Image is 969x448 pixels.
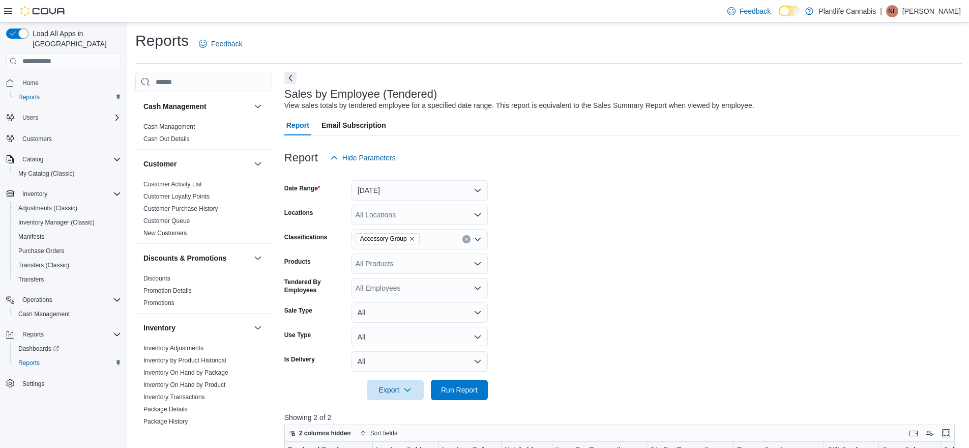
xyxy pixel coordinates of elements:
[10,307,125,321] button: Cash Management
[135,272,272,313] div: Discounts & Promotions
[143,369,228,376] a: Inventory On Hand by Package
[10,90,125,104] button: Reports
[18,310,70,318] span: Cash Management
[284,72,297,84] button: Next
[14,167,79,180] a: My Catalog (Classic)
[740,6,771,16] span: Feedback
[143,299,174,307] span: Promotions
[10,201,125,215] button: Adjustments (Classic)
[924,427,936,439] button: Display options
[356,233,420,244] span: Accessory Group
[143,394,205,401] a: Inventory Transactions
[143,345,203,352] a: Inventory Adjustments
[2,293,125,307] button: Operations
[284,100,754,111] div: View sales totals by tendered employee for a specified date range. This report is equivalent to t...
[351,327,488,347] button: All
[14,343,63,355] a: Dashboards
[20,6,66,16] img: Cova
[14,259,121,271] span: Transfers (Classic)
[28,29,121,49] span: Load All Apps in [GEOGRAPHIC_DATA]
[135,178,272,243] div: Customer
[14,231,121,243] span: Manifests
[284,331,311,339] label: Use Type
[18,111,42,124] button: Users
[143,356,226,365] span: Inventory by Product Historical
[10,258,125,272] button: Transfers (Classic)
[360,234,407,244] span: Accessory Group
[907,427,920,439] button: Keyboard shortcuts
[252,322,264,334] button: Inventory
[351,302,488,323] button: All
[143,205,218,213] span: Customer Purchase History
[18,188,121,200] span: Inventory
[14,308,121,320] span: Cash Management
[143,135,190,143] span: Cash Out Details
[14,202,81,214] a: Adjustments (Classic)
[14,202,121,214] span: Adjustments (Classic)
[18,294,121,306] span: Operations
[22,380,44,388] span: Settings
[10,342,125,356] a: Dashboards
[143,393,205,401] span: Inventory Transactions
[10,166,125,181] button: My Catalog (Classic)
[18,294,56,306] button: Operations
[143,369,228,377] span: Inventory On Hand by Package
[143,381,225,389] span: Inventory On Hand by Product
[14,273,121,286] span: Transfers
[284,88,437,100] h3: Sales by Employee (Tendered)
[143,192,210,201] span: Customer Loyalty Points
[143,418,188,425] a: Package History
[14,308,74,320] a: Cash Management
[22,155,43,163] span: Catalog
[18,77,43,89] a: Home
[18,378,48,390] a: Settings
[143,193,210,200] a: Customer Loyalty Points
[351,180,488,201] button: [DATE]
[18,188,51,200] button: Inventory
[18,133,56,145] a: Customers
[22,190,47,198] span: Inventory
[143,205,218,212] a: Customer Purchase History
[143,159,177,169] h3: Customer
[18,76,121,89] span: Home
[284,209,313,217] label: Locations
[356,427,401,439] button: Sort fields
[14,259,73,271] a: Transfers (Classic)
[18,170,75,178] span: My Catalog (Classic)
[143,274,170,283] span: Discounts
[818,5,876,17] p: Plantlife Cannabis
[888,5,896,17] span: NL
[880,5,882,17] p: |
[326,148,400,168] button: Hide Parameters
[14,343,121,355] span: Dashboards
[940,427,952,439] button: Enter fullscreen
[143,135,190,143] a: Cash Out Details
[135,121,272,149] div: Cash Management
[18,233,44,241] span: Manifests
[143,287,192,294] a: Promotion Details
[252,252,264,264] button: Discounts & Promotions
[143,123,195,130] a: Cash Management
[342,153,396,163] span: Hide Parameters
[143,217,190,225] span: Customer Queue
[18,345,59,353] span: Dashboards
[143,357,226,364] a: Inventory by Product Historical
[723,1,775,21] a: Feedback
[474,284,482,292] button: Open list of options
[22,296,52,304] span: Operations
[2,187,125,201] button: Inventory
[462,235,471,243] button: Clear input
[14,273,48,286] a: Transfers
[431,380,488,400] button: Run Report
[143,101,250,111] button: Cash Management
[18,132,121,145] span: Customers
[10,356,125,370] button: Reports
[143,230,187,237] a: New Customers
[10,244,125,258] button: Purchase Orders
[284,258,311,266] label: Products
[18,153,121,165] span: Catalog
[6,71,121,417] nav: Complex example
[10,230,125,244] button: Manifests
